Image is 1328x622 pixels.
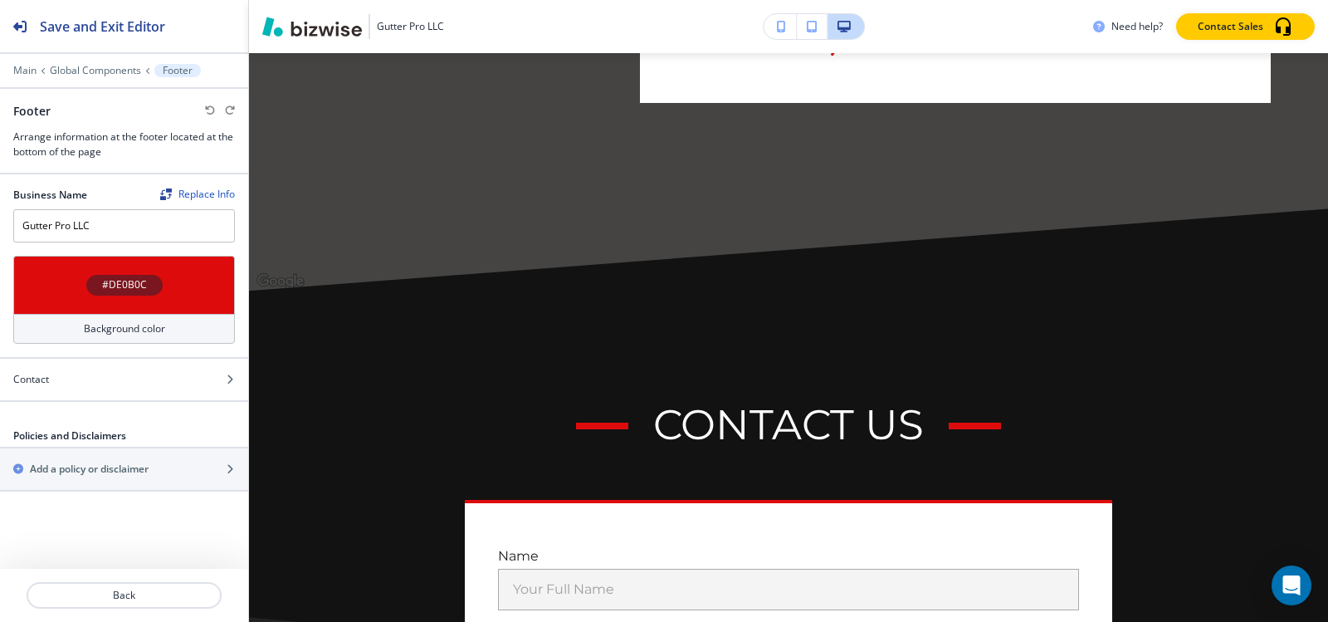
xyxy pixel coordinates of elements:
h2: Add a policy or disclaimer [30,462,149,477]
h2: Save and Exit Editor [40,17,165,37]
h4: #DE0B0C [102,277,147,292]
button: Back [27,582,222,609]
button: Footer [154,64,201,77]
h3: Need help? [1111,19,1163,34]
img: Replace [160,189,172,200]
button: Contact Sales [1176,13,1315,40]
p: Name [498,546,1079,566]
div: Replace Info [160,189,235,200]
button: Gutter Pro LLC [262,14,444,39]
h3: Gutter Pro LLC [377,19,444,34]
p: Contact Sales [1198,19,1263,34]
h4: Contact [13,372,49,387]
img: Bizwise Logo [262,17,362,37]
div: Open Intercom Messenger [1272,566,1311,605]
h3: Contact Us [653,398,924,453]
button: #DE0B0CBackground color [13,256,235,344]
button: Main [13,65,37,76]
button: ReplaceReplace Info [160,189,235,200]
h2: Footer [13,102,51,120]
h3: Arrange information at the footer located at the bottom of the page [13,130,235,159]
h2: Business Name [13,188,87,203]
button: Global Components [50,65,141,76]
h4: Background color [84,321,165,336]
h2: Policies and Disclaimers [13,429,126,443]
span: Find and replace this information across Bizwise [160,189,235,202]
p: Footer [163,65,193,76]
p: Back [28,588,220,603]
